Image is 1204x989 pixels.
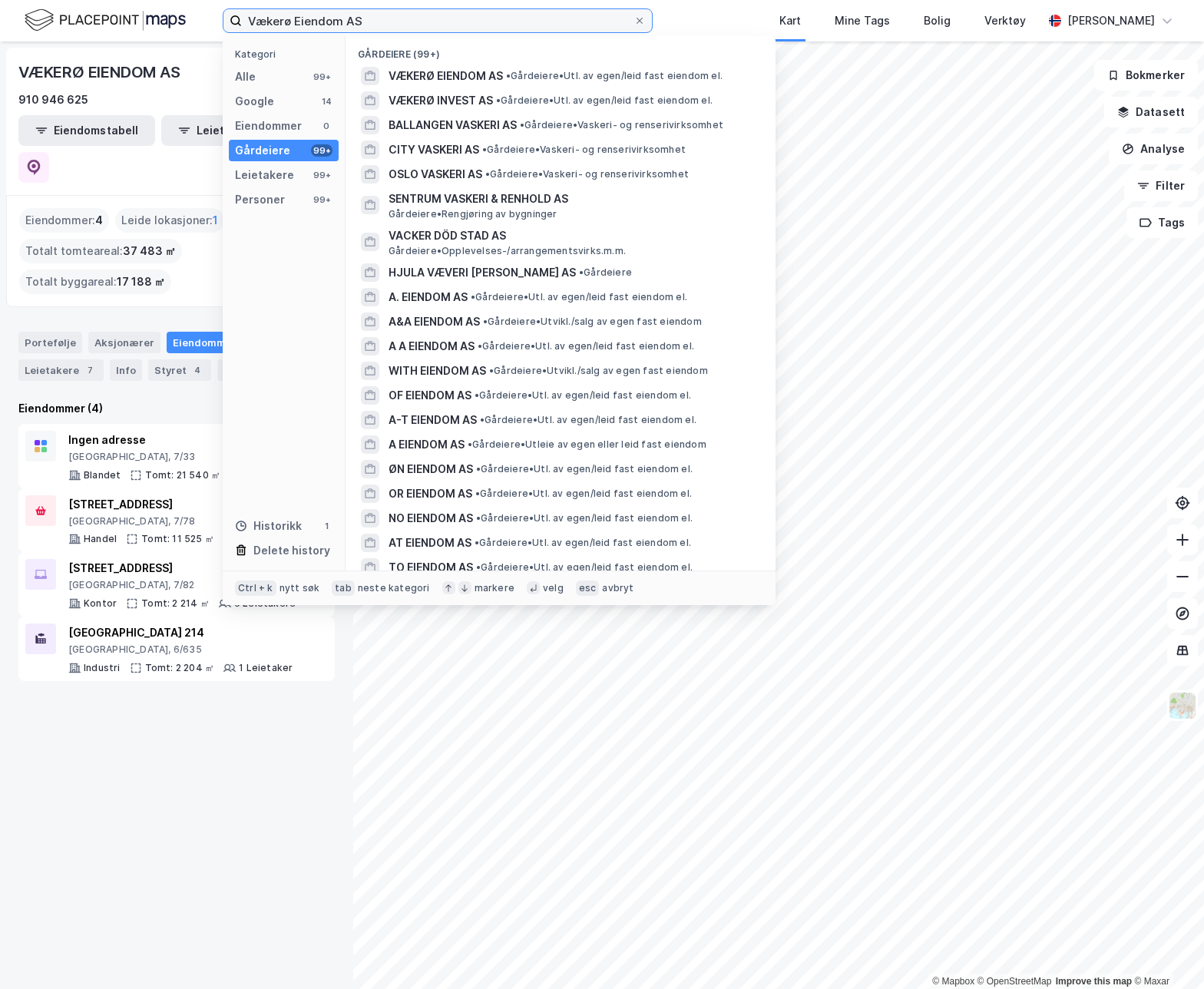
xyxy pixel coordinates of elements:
[485,168,689,180] span: Gårdeiere • Vaskeri- og renserivirksomhet
[984,12,1026,30] div: Verktøy
[489,365,494,376] span: •
[235,48,339,60] div: Kategori
[576,580,600,596] div: esc
[579,266,632,279] span: Gårdeiere
[68,515,299,528] div: [GEOGRAPHIC_DATA], 7/78
[520,119,723,131] span: Gårdeiere • Vaskeri- og renserivirksomhet
[482,144,487,155] span: •
[579,266,584,278] span: •
[161,115,298,146] button: Leietakertabell
[475,537,691,549] span: Gårdeiere • Utl. av egen/leid fast eiendom el.
[478,340,482,352] span: •
[496,94,501,106] span: •
[496,94,713,107] span: Gårdeiere • Utl. av egen/leid fast eiendom el.
[1109,134,1198,164] button: Analyse
[235,92,274,111] div: Google
[389,288,468,306] span: A. EIENDOM AS
[235,190,285,209] div: Personer
[167,332,261,353] div: Eiendommer
[475,389,479,401] span: •
[389,313,480,331] span: A&A EIENDOM AS
[279,582,320,594] div: nytt søk
[332,580,355,596] div: tab
[239,662,293,674] div: 1 Leietaker
[68,451,307,463] div: [GEOGRAPHIC_DATA], 7/33
[1168,691,1197,720] img: Z
[19,208,109,233] div: Eiendommer :
[311,169,332,181] div: 99+
[389,386,471,405] span: OF EIENDOM AS
[235,68,256,86] div: Alle
[520,119,524,131] span: •
[476,512,693,524] span: Gårdeiere • Utl. av egen/leid fast eiendom el.
[489,365,708,377] span: Gårdeiere • Utvikl./salg av egen fast eiendom
[506,70,511,81] span: •
[476,463,693,475] span: Gårdeiere • Utl. av egen/leid fast eiendom el.
[1094,60,1198,91] button: Bokmerker
[95,211,103,230] span: 4
[389,67,503,85] span: VÆKERØ EIENDOM AS
[25,7,186,34] img: logo.f888ab2527a4732fd821a326f86c7f29.svg
[476,512,481,524] span: •
[84,662,121,674] div: Industri
[483,316,702,328] span: Gårdeiere • Utvikl./salg av egen fast eiendom
[18,91,88,109] div: 910 946 625
[235,166,294,184] div: Leietakere
[145,469,220,481] div: Tomt: 21 540 ㎡
[478,340,694,352] span: Gårdeiere • Utl. av egen/leid fast eiendom el.
[779,12,801,30] div: Kart
[1067,12,1155,30] div: [PERSON_NAME]
[320,95,332,107] div: 14
[311,71,332,83] div: 99+
[68,495,299,514] div: [STREET_ADDRESS]
[389,362,486,380] span: WITH EIENDOM AS
[110,359,142,381] div: Info
[977,976,1052,987] a: OpenStreetMap
[389,337,475,356] span: A A EIENDOM AS
[389,558,473,577] span: TO EIENDOM AS
[320,520,332,532] div: 1
[18,115,155,146] button: Eiendomstabell
[932,976,974,987] a: Mapbox
[602,582,633,594] div: avbryt
[389,165,482,184] span: OSLO VASKERI AS
[346,36,776,64] div: Gårdeiere (99+)
[471,291,687,303] span: Gårdeiere • Utl. av egen/leid fast eiendom el.
[389,263,576,282] span: HJULA VÆVERI [PERSON_NAME] AS
[389,141,479,159] span: CITY VASKERI AS
[476,561,481,573] span: •
[117,273,165,291] span: 17 188 ㎡
[84,533,117,545] div: Handel
[389,411,477,429] span: A-T EIENDOM AS
[82,362,98,378] div: 7
[468,438,472,450] span: •
[389,435,465,454] span: A EIENDOM AS
[389,116,517,134] span: BALLANGEN VASKERI AS
[311,144,332,157] div: 99+
[235,517,302,535] div: Historikk
[68,623,293,642] div: [GEOGRAPHIC_DATA] 214
[141,597,210,610] div: Tomt: 2 214 ㎡
[1104,97,1198,127] button: Datasett
[18,359,104,381] div: Leietakere
[145,662,215,674] div: Tomt: 2 204 ㎡
[506,70,723,82] span: Gårdeiere • Utl. av egen/leid fast eiendom el.
[84,469,121,481] div: Blandet
[235,580,276,596] div: Ctrl + k
[84,597,117,610] div: Kontor
[475,537,479,548] span: •
[389,190,757,208] span: SENTRUM VASKERI & RENHOLD AS
[471,291,475,303] span: •
[311,193,332,206] div: 99+
[213,211,218,230] span: 1
[475,488,692,500] span: Gårdeiere • Utl. av egen/leid fast eiendom el.
[1056,976,1132,987] a: Improve this map
[235,141,290,160] div: Gårdeiere
[1124,170,1198,201] button: Filter
[475,582,514,594] div: markere
[476,463,481,475] span: •
[217,359,322,381] div: Transaksjoner
[480,414,485,425] span: •
[148,359,211,381] div: Styret
[18,332,82,353] div: Portefølje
